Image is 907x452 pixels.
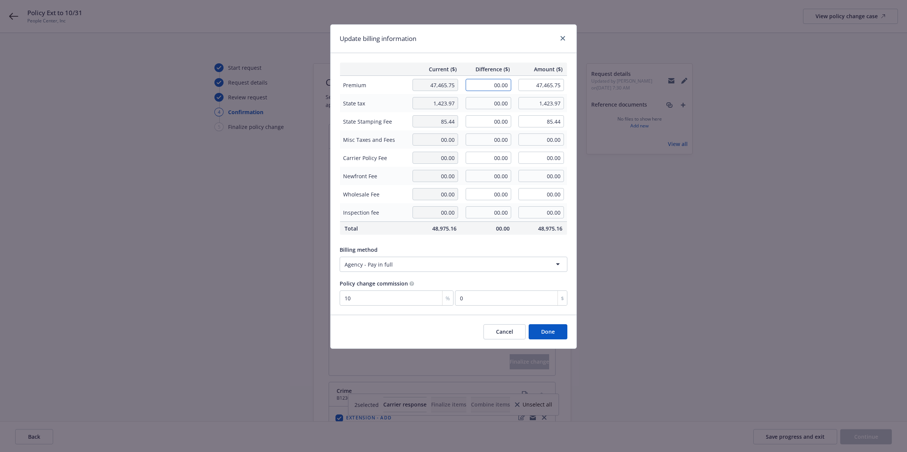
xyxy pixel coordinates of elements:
[340,280,408,287] span: Policy change commission
[483,324,526,339] button: Cancel
[466,224,510,232] span: 00.00
[343,172,405,180] span: Newfront Fee
[446,294,450,302] span: %
[343,136,405,144] span: Misc Taxes and Fees
[466,65,510,73] span: Difference ($)
[343,190,405,198] span: Wholesale Fee
[413,224,457,232] span: 48,975.16
[413,65,457,73] span: Current ($)
[561,294,564,302] span: $
[340,34,416,44] h1: Update billing information
[558,34,567,43] a: close
[343,154,405,162] span: Carrier Policy Fee
[340,246,378,253] span: Billing method
[529,324,567,339] button: Done
[343,99,405,107] span: State tax
[345,224,403,232] span: Total
[343,118,405,126] span: State Stamping Fee
[343,81,405,89] span: Premium
[343,209,405,217] span: Inspection fee
[519,65,563,73] span: Amount ($)
[519,224,563,232] span: 48,975.16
